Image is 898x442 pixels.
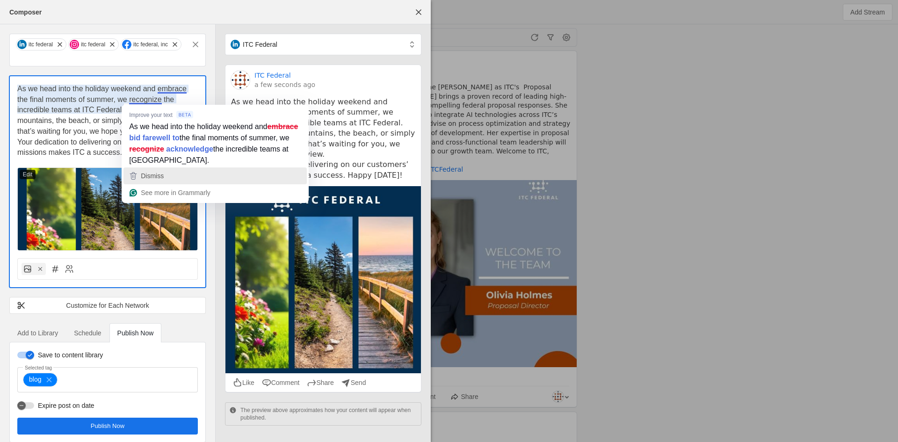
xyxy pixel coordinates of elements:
[17,167,198,251] img: 33675aae-6ebe-48f8-9403-5f8b10aa7f7d
[117,330,154,336] span: Publish Now
[225,186,421,373] img: undefined
[254,80,315,89] a: a few seconds ago
[17,138,174,157] span: Your dedication to delivering on our customers’ missions makes ITC a success. Happy [DATE]!
[20,170,36,179] div: Edit
[307,378,333,387] li: Share
[231,71,250,89] img: cache
[243,40,277,49] span: ITC Federal
[34,350,103,360] label: Save to content library
[254,71,291,80] a: ITC Federal
[17,418,198,435] button: Publish Now
[74,330,101,336] span: Schedule
[25,364,52,372] mat-label: Selected tag
[240,406,417,421] p: The preview above approximates how your content will appear when published.
[17,330,58,336] span: Add to Library
[17,84,198,158] div: To enrich screen reader interactions, please activate Accessibility in Grammarly extension settings
[34,401,94,410] label: Expire post on date
[17,85,190,135] span: As we head into the holiday weekend and embrace the final moments of summer, we recognize the inc...
[9,297,206,314] button: Customize for Each Network
[91,421,124,431] span: Publish Now
[9,7,42,17] div: Composer
[29,41,53,48] div: itc federal
[262,378,300,387] li: Comment
[187,36,204,53] button: Remove all
[29,375,41,385] span: blog
[341,378,366,387] li: Send
[17,301,198,310] div: Customize for Each Network
[133,41,168,48] div: itc federal, inc
[231,97,415,181] pre: As we head into the holiday weekend and embrace the final moments of summer, we recognize the inc...
[81,41,105,48] div: itc federal
[233,378,254,387] li: Like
